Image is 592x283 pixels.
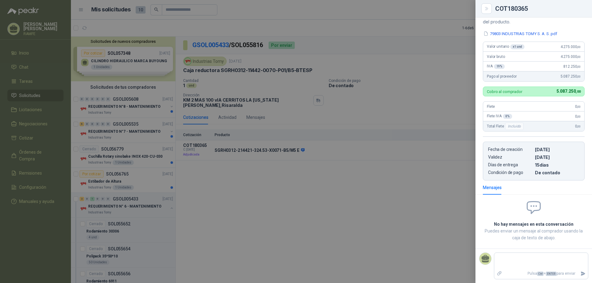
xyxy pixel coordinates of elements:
[577,125,581,128] span: ,00
[487,90,522,94] p: Cobro al comprador
[494,64,505,69] div: 19 %
[561,74,581,79] span: 5.087.250
[535,162,579,168] p: 15 dias
[575,114,581,119] span: 0
[487,55,505,59] span: Valor bruto
[487,64,505,69] span: IVA
[561,55,581,59] span: 4.275.000
[483,221,585,228] h2: No hay mensajes en esta conversación
[578,268,588,279] button: Enviar
[483,184,502,191] div: Mensajes
[577,105,581,108] span: ,00
[505,268,578,279] p: Pulsa + para enviar
[563,64,581,69] span: 812.250
[546,272,557,276] span: ENTER
[483,30,558,37] button: 79803 INDUSTRIAS TOMY S. A. S..pdf
[495,6,585,12] div: COT180365
[487,114,512,119] span: Flete IVA
[561,45,581,49] span: 4.275.000
[557,89,581,94] span: 5.087.250
[577,65,581,68] span: ,00
[483,228,585,241] p: Puedes enviar un mensaje al comprador usando la caja de texto de abajo.
[488,147,532,152] p: Fecha de creación
[487,123,525,130] span: Total Flete
[575,124,581,128] span: 0
[577,55,581,59] span: ,00
[487,104,495,109] span: Flete
[577,115,581,118] span: ,00
[487,44,524,49] span: Valor unitario
[483,5,490,12] button: Close
[505,123,524,130] div: Incluido
[503,114,512,119] div: 0 %
[576,90,581,94] span: ,00
[510,44,524,49] div: x 1 und
[577,75,581,78] span: ,00
[487,74,517,79] span: Pago al proveedor
[488,170,532,175] p: Condición de pago
[488,155,532,160] p: Validez
[577,45,581,49] span: ,00
[535,170,579,175] p: De contado
[575,104,581,109] span: 0
[535,155,579,160] p: [DATE]
[535,147,579,152] p: [DATE]
[488,162,532,168] p: Días de entrega
[537,272,544,276] span: Ctrl
[494,268,505,279] label: Adjuntar archivos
